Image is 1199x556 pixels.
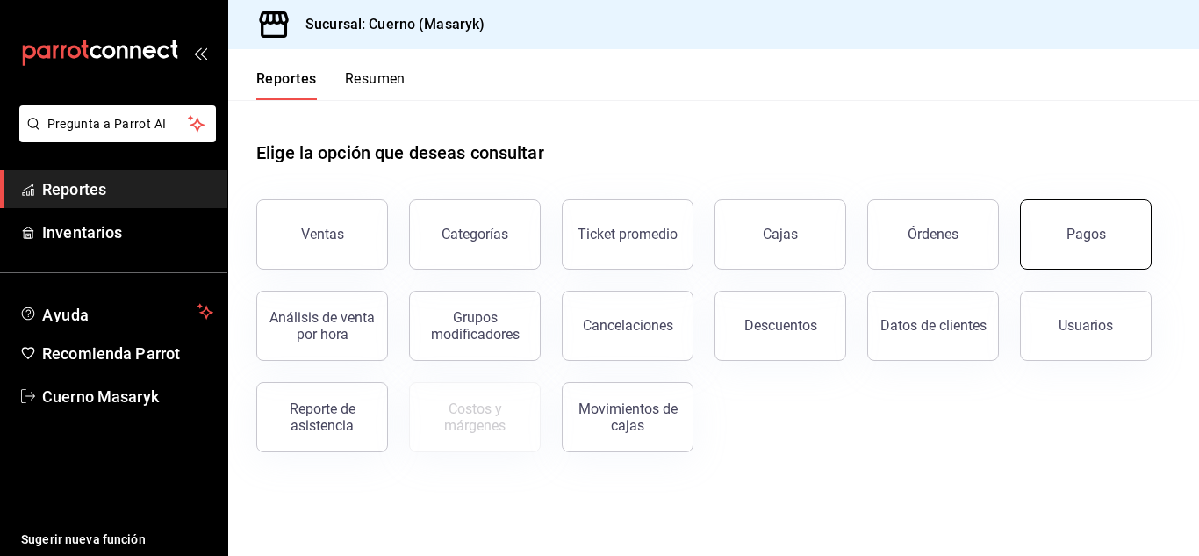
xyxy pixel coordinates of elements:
button: Ventas [256,199,388,270]
div: Movimientos de cajas [573,401,682,434]
div: Costos y márgenes [420,401,529,434]
button: Grupos modificadores [409,291,541,361]
span: Reportes [42,177,213,201]
button: open_drawer_menu [193,46,207,60]
a: Pregunta a Parrot AI [12,127,216,146]
button: Datos de clientes [867,291,999,361]
span: Ayuda [42,301,190,322]
button: Movimientos de cajas [562,382,693,452]
div: Órdenes [908,226,958,242]
span: Cuerno Masaryk [42,385,213,408]
button: Categorías [409,199,541,270]
button: Ticket promedio [562,199,693,270]
div: Descuentos [744,317,817,334]
button: Reportes [256,70,317,100]
div: Análisis de venta por hora [268,309,377,343]
a: Cajas [714,199,846,270]
div: Cancelaciones [583,317,673,334]
div: Categorías [442,226,508,242]
button: Cancelaciones [562,291,693,361]
h3: Sucursal: Cuerno (Masaryk) [291,14,485,35]
div: Cajas [763,224,799,245]
span: Inventarios [42,220,213,244]
div: Pagos [1066,226,1106,242]
div: Reporte de asistencia [268,401,377,434]
div: Ventas [301,226,344,242]
div: Ticket promedio [578,226,678,242]
button: Usuarios [1020,291,1152,361]
h1: Elige la opción que deseas consultar [256,140,544,166]
button: Pregunta a Parrot AI [19,105,216,142]
span: Recomienda Parrot [42,342,213,365]
button: Descuentos [714,291,846,361]
div: Usuarios [1059,317,1113,334]
div: Datos de clientes [880,317,987,334]
button: Órdenes [867,199,999,270]
button: Resumen [345,70,406,100]
div: navigation tabs [256,70,406,100]
button: Contrata inventarios para ver este reporte [409,382,541,452]
button: Pagos [1020,199,1152,270]
span: Sugerir nueva función [21,531,213,549]
span: Pregunta a Parrot AI [47,115,189,134]
button: Análisis de venta por hora [256,291,388,361]
div: Grupos modificadores [420,309,529,343]
button: Reporte de asistencia [256,382,388,452]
